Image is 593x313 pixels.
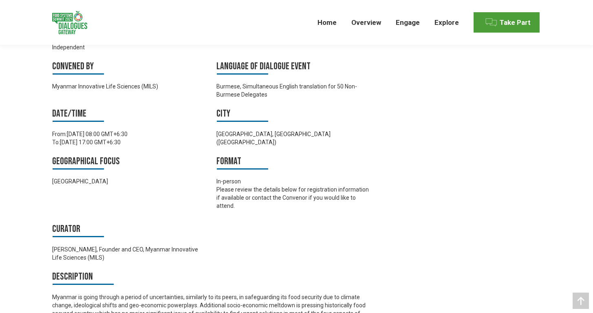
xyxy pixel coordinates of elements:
[317,18,337,27] span: Home
[216,60,373,75] h3: Language of Dialogue Event
[60,139,121,145] time: [DATE] 17:00 GMT+6:30
[52,60,208,75] h3: Convened by
[216,185,373,210] p: Please review the details below for registration information if available or contact the Convenor...
[216,107,373,122] h3: City
[52,177,208,185] div: [GEOGRAPHIC_DATA]
[351,18,381,27] span: Overview
[52,43,208,51] div: Independent
[52,270,373,285] h3: Description
[52,107,208,122] h3: Date/time
[67,131,128,137] time: [DATE] 08:00 GMT+6:30
[500,18,531,27] span: Take Part
[52,154,208,170] h3: Geographical focus
[434,18,459,27] span: Explore
[216,177,373,185] div: In-person
[216,82,373,99] div: Burmese, Simultaneous English translation for 50 Non-Burmese Delegates
[52,222,208,237] h3: Curator
[52,11,87,34] img: Food Systems Summit Dialogues
[216,130,373,146] div: [GEOGRAPHIC_DATA], [GEOGRAPHIC_DATA] ([GEOGRAPHIC_DATA])
[52,245,208,262] div: [PERSON_NAME], Founder and CEO, Myanmar Innovative Life Sciences (MILS)
[485,16,497,29] img: Menu icon
[216,154,373,170] h3: Format
[52,82,208,90] div: Myanmar Innovative Life Sciences (MILS)
[52,130,208,146] div: From: To:
[396,18,420,27] span: Engage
